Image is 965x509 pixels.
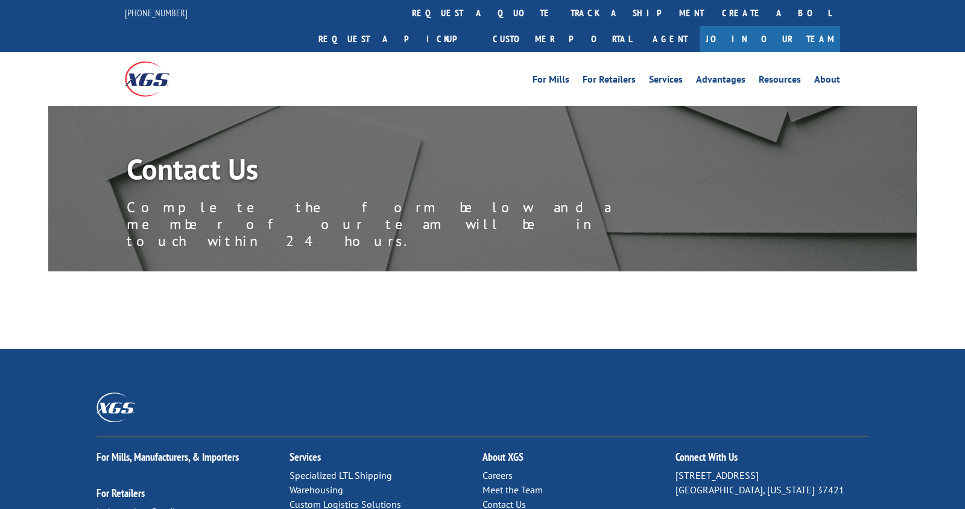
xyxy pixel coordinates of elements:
a: Advantages [696,75,745,88]
a: [PHONE_NUMBER] [125,7,188,19]
a: For Retailers [583,75,636,88]
p: Complete the form below and a member of our team will be in touch within 24 hours. [127,199,669,250]
a: For Mills, Manufacturers, & Importers [96,450,239,464]
a: Services [649,75,683,88]
a: Specialized LTL Shipping [289,469,392,481]
a: Meet the Team [482,484,543,496]
a: For Mills [533,75,569,88]
h1: Contact Us [127,154,669,189]
a: Customer Portal [484,26,641,52]
a: Careers [482,469,513,481]
a: Services [289,450,321,464]
h2: Connect With Us [675,452,868,469]
a: Join Our Team [700,26,840,52]
a: Request a pickup [309,26,484,52]
a: Agent [641,26,700,52]
a: About XGS [482,450,524,464]
a: For Retailers [96,486,145,500]
p: [STREET_ADDRESS] [GEOGRAPHIC_DATA], [US_STATE] 37421 [675,469,868,498]
a: Resources [759,75,801,88]
a: Warehousing [289,484,343,496]
img: XGS_Logos_ALL_2024_All_White [96,393,135,422]
a: About [814,75,840,88]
